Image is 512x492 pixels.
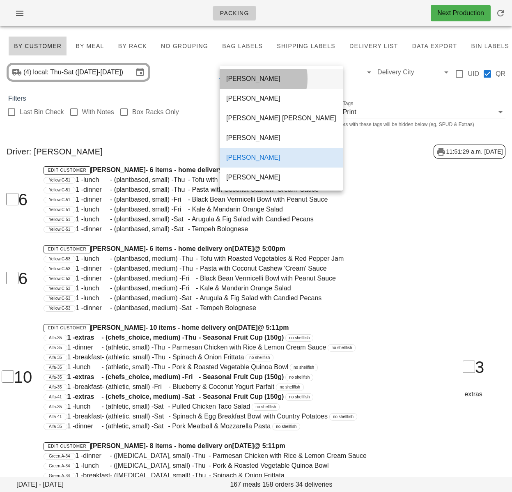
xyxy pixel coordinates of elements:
[181,293,196,303] span: Sat
[75,402,101,412] span: lunch
[194,451,209,461] span: Thu
[67,393,284,400] span: 1 - - (chefs_choice, medium) - - Seasonal Fruit Cup (150g)
[75,352,102,362] span: breakfast
[181,264,196,274] span: Thu
[195,471,209,481] span: Thu
[226,75,336,83] div: [PERSON_NAME]
[49,306,70,311] span: Yellow.C-53
[49,286,70,292] span: Yellow.C-53
[76,255,344,262] span: 1 - - (plantbased, medium) - - Tofu with Roasted Vegetables & Red Pepper Jam
[67,354,244,361] span: 1 - - (athletic, small) - - Spinach & Onion Frittata
[67,363,288,370] span: 1 - - (athletic, small) - - Pork & Roasted Vegetable Quinoa Bowl
[49,453,70,459] span: Green.A-34
[48,326,87,330] span: Edit Customer
[75,412,102,421] span: breakfast
[49,414,62,420] span: Alfa-41
[76,186,319,193] span: 1 - - (plantbased, small) - - Pasta with Coconut Cashew 'Cream' Sauce
[76,294,321,301] span: 1 - - (plantbased, medium) - - Arugula & Fig Salad with Candied Pecans
[83,224,110,234] span: dinner
[75,362,101,372] span: lunch
[44,442,91,451] a: Edit Customer
[83,175,110,185] span: lunch
[49,217,70,223] span: Yellow.C-51
[49,394,62,400] span: Alfa-41
[434,145,505,159] div: 11:51:29 a.m. [DATE]
[48,168,87,172] span: Edit Customer
[377,66,451,79] div: Delivery City
[76,472,285,479] span: 1 - - ([MEDICAL_DATA], small) - - Spinach & Onion Frittata
[67,344,326,351] span: 1 - - (athletic, small) - - Parmesan Chicken with Rice & Lemon Cream Sauce
[154,421,168,431] span: Sat
[49,256,70,262] span: Yellow.C-53
[349,43,398,49] span: Delivery List
[407,36,463,56] button: Data Export
[75,372,101,382] span: extras
[67,334,284,341] span: 1 - - (chefs_choice, medium) - - Seasonal Fruit Cup (150g)
[174,175,188,185] span: Thu
[8,36,67,56] button: By Customer
[181,303,196,313] span: Sat
[324,106,505,119] div: Exclude TagsDoNotPrint
[83,274,110,283] span: dinner
[181,274,196,283] span: Fri
[226,114,336,122] div: [PERSON_NAME] [PERSON_NAME]
[75,392,101,402] span: extras
[49,207,70,213] span: Yellow.C-51
[75,43,104,49] span: By Meal
[213,6,256,21] a: Packing
[23,68,33,76] div: (4)
[154,382,168,392] span: Fri
[44,244,425,254] h4: [PERSON_NAME] - 6 items - home delivery on
[83,461,110,471] span: lunch
[254,245,285,252] span: @ 5:00pm
[83,451,110,461] span: dinner
[154,362,168,372] span: Thu
[76,206,283,213] span: 1 - - (plantbased, small) - - Kale & Mandarin Orange Salad
[49,384,62,390] span: Alfa-35
[174,205,188,214] span: Fri
[435,355,512,379] div: 3
[76,216,313,223] span: 1 - - (plantbased, small) - - Arugula & Fig Salad with Candied Pecans
[324,122,505,127] div: Customers with these tags will be hidden below (eg, SPUD & Extras)
[83,195,110,205] span: dinner
[44,323,425,333] h4: [PERSON_NAME] - 10 items - home delivery on
[75,343,101,352] span: dinner
[83,293,110,303] span: lunch
[49,355,62,361] span: Alfa-35
[118,43,147,49] span: By Rack
[468,70,479,78] label: UID
[154,343,168,352] span: Thu
[83,264,110,274] span: dinner
[181,283,196,293] span: Fri
[44,166,91,175] a: Edit Customer
[48,444,87,448] span: Edit Customer
[49,227,70,232] span: Yellow.C-51
[49,335,62,341] span: Alfa-35
[44,245,91,253] a: Edit Customer
[174,185,188,195] span: Thu
[49,345,62,351] span: Alfa-35
[154,352,168,362] span: Thu
[49,187,70,193] span: Yellow.C-51
[70,36,109,56] button: By Meal
[48,247,87,251] span: Edit Customer
[83,214,110,224] span: lunch
[161,43,208,49] span: No grouping
[44,324,91,332] a: Edit Customer
[174,195,188,205] span: Fri
[184,372,199,382] span: Fri
[154,412,168,421] span: Sat
[226,94,336,102] div: [PERSON_NAME]
[219,66,296,79] div: [PERSON_NAME]Clear Filter by driver
[154,402,168,412] span: Sat
[49,197,70,203] span: Yellow.C-51
[254,442,285,449] span: @ 5:11pm
[76,196,328,203] span: 1 - - (plantbased, small) - - Black Bean Vermicelli Bowl with Peanut Sauce
[49,375,62,380] span: Alfa-35
[236,324,257,331] span: [DATE]
[271,36,341,56] button: Shipping Labels
[49,177,70,183] span: Yellow.C-51
[412,43,457,49] span: Data Export
[76,304,256,311] span: 1 - - (plantbased, medium) - - Tempeh Bolognese
[75,382,102,392] span: breakfast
